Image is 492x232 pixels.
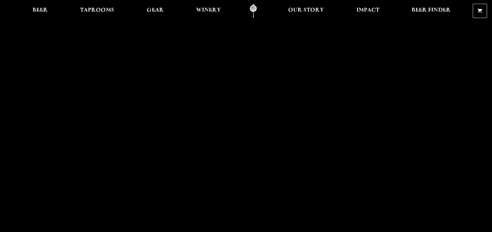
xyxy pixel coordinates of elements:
span: Beer [33,8,48,13]
a: Our Story [284,4,328,18]
a: Impact [352,4,383,18]
span: Gear [147,8,164,13]
a: Taprooms [76,4,118,18]
span: Impact [356,8,379,13]
a: Beer [29,4,52,18]
a: Odell Home [242,4,265,18]
span: Our Story [288,8,324,13]
span: Beer Finder [412,8,451,13]
a: Beer Finder [408,4,455,18]
span: Winery [196,8,221,13]
a: Gear [143,4,168,18]
span: Taprooms [80,8,114,13]
a: Winery [192,4,225,18]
